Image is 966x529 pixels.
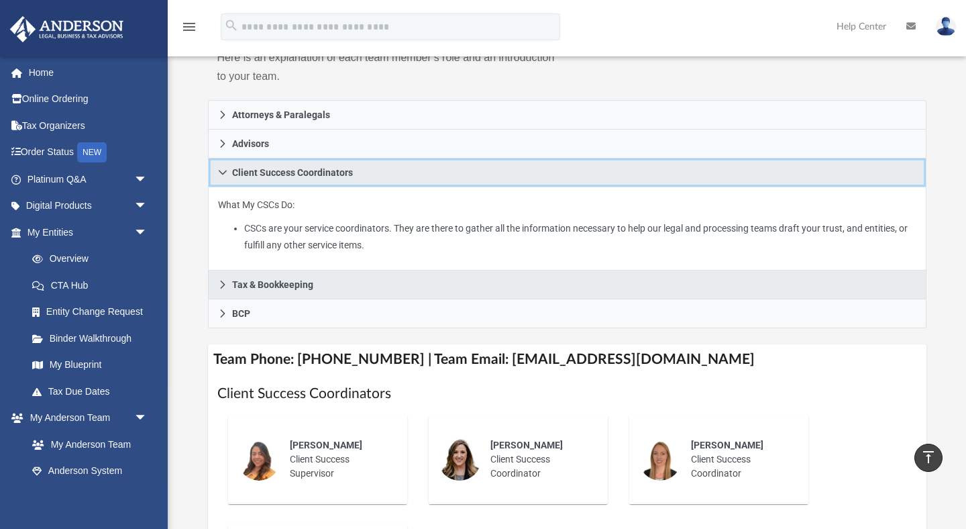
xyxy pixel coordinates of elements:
a: Order StatusNEW [9,139,168,166]
span: Tax & Bookkeeping [232,280,313,289]
span: [PERSON_NAME] [290,440,362,450]
span: BCP [232,309,250,318]
img: User Pic [936,17,956,36]
a: Tax Due Dates [19,378,168,405]
a: My Anderson Team [19,431,154,458]
a: Digital Productsarrow_drop_down [9,193,168,220]
h4: Team Phone: [PHONE_NUMBER] | Team Email: [EMAIL_ADDRESS][DOMAIN_NAME] [208,344,926,375]
div: Client Success Coordinators [208,187,926,271]
a: BCP [208,299,926,328]
span: Client Success Coordinators [232,168,353,177]
span: Attorneys & Paralegals [232,110,330,119]
img: thumbnail [639,438,682,481]
a: Tax & Bookkeeping [208,271,926,299]
p: What My CSCs Do: [218,197,916,253]
a: CTA Hub [19,272,168,299]
img: thumbnail [438,438,481,481]
a: Client Success Coordinators [208,158,926,187]
a: Platinum Q&Aarrow_drop_down [9,166,168,193]
div: Client Success Supervisor [280,429,398,490]
a: My Entitiesarrow_drop_down [9,219,168,246]
i: menu [181,19,197,35]
div: Client Success Coordinator [481,429,598,490]
a: Online Ordering [9,86,168,113]
a: menu [181,26,197,35]
span: arrow_drop_down [134,219,161,246]
p: Here is an explanation of each team member’s role and an introduction to your team. [217,48,558,86]
a: Entity Change Request [19,299,168,326]
span: [PERSON_NAME] [691,440,763,450]
a: vertical_align_top [914,444,943,472]
i: search [224,18,239,33]
a: Tax Organizers [9,112,168,139]
a: Overview [19,246,168,273]
li: CSCs are your service coordinators. They are there to gather all the information necessary to hel... [244,220,916,253]
a: My Blueprint [19,352,161,379]
i: vertical_align_top [920,449,936,465]
h1: Client Success Coordinators [217,384,917,403]
img: thumbnail [237,438,280,481]
div: NEW [77,142,107,162]
a: Binder Walkthrough [19,325,168,352]
img: Anderson Advisors Platinum Portal [6,16,127,42]
span: arrow_drop_down [134,166,161,193]
span: [PERSON_NAME] [490,440,563,450]
span: arrow_drop_down [134,193,161,220]
a: My Anderson Teamarrow_drop_down [9,405,161,432]
a: Attorneys & Paralegals [208,100,926,130]
span: arrow_drop_down [134,405,161,432]
a: Advisors [208,130,926,158]
div: Client Success Coordinator [682,429,799,490]
a: Home [9,59,168,86]
a: Anderson System [19,458,161,485]
span: Advisors [232,139,269,148]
